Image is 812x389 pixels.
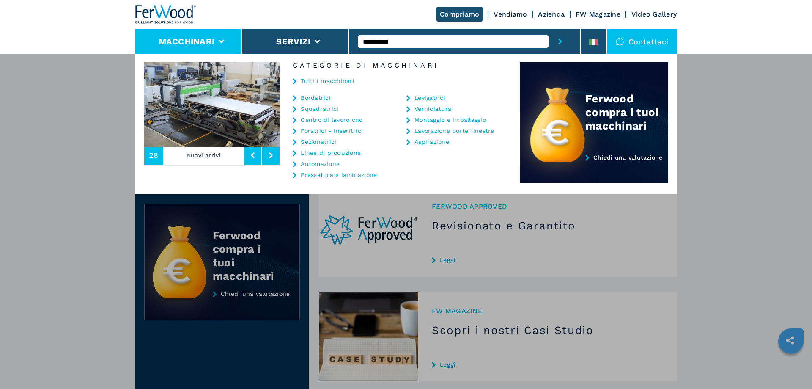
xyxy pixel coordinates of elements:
[149,152,159,159] span: 28
[301,95,331,101] a: Bordatrici
[576,10,620,18] a: FW Magazine
[301,139,336,145] a: Sezionatrici
[538,10,565,18] a: Azienda
[631,10,677,18] a: Video Gallery
[585,92,668,132] div: Ferwood compra i tuoi macchinari
[607,29,677,54] div: Contattaci
[301,106,338,112] a: Squadratrici
[616,37,624,46] img: Contattaci
[494,10,527,18] a: Vendiamo
[301,117,362,123] a: Centro di lavoro cnc
[280,62,520,69] h6: Categorie di Macchinari
[414,95,445,101] a: Levigatrici
[301,150,361,156] a: Linee di produzione
[276,36,310,47] button: Servizi
[135,5,196,24] img: Ferwood
[414,139,449,145] a: Aspirazione
[414,117,486,123] a: Montaggio e imballaggio
[159,36,215,47] button: Macchinari
[414,128,494,134] a: Lavorazione porte finestre
[301,172,377,178] a: Pressatura e laminazione
[414,106,451,112] a: Verniciatura
[144,62,280,147] img: image
[301,128,363,134] a: Foratrici - inseritrici
[301,161,340,167] a: Automazione
[520,154,668,183] a: Chiedi una valutazione
[301,78,354,84] a: Tutti i macchinari
[436,7,483,22] a: Compriamo
[163,146,244,165] p: Nuovi arrivi
[280,62,416,147] img: image
[549,29,572,54] button: submit-button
